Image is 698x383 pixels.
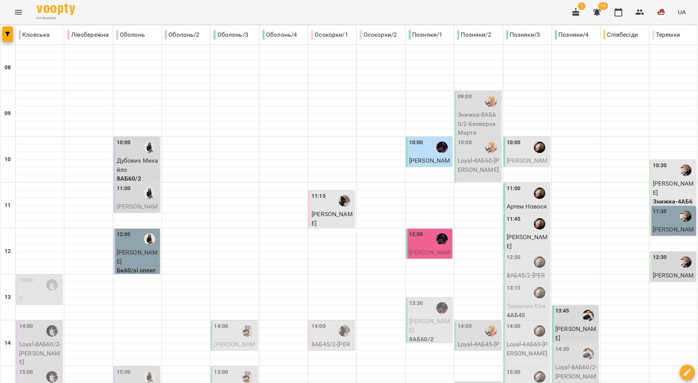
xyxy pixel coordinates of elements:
[436,302,448,314] img: Юлія КРАВЧЕНКО
[507,368,521,376] label: 15:00
[678,8,686,16] span: UA
[458,156,499,174] p: Loyal-4АБ60 - [PERSON_NAME]
[506,30,540,39] p: Позняки/3
[507,251,548,260] p: 4АБ45
[534,218,545,230] img: Даниїл КАЛАШНИК
[507,322,521,331] label: 14:00
[360,30,397,39] p: Осокорки/2
[485,142,497,153] img: Наталя ПОСИПАЙКО
[311,322,326,331] label: 14:00
[485,96,497,107] img: Наталя ПОСИПАЙКО
[409,299,423,308] label: 13:30
[311,340,353,358] p: 8АБ45/2 - [PERSON_NAME]
[656,7,667,18] img: 42377b0de29e0fb1f7aad4b12e1980f7.jpeg
[117,368,131,376] label: 15:00
[507,284,521,292] label: 13:15
[603,30,638,39] p: Співбесіди
[555,307,569,315] label: 13:45
[214,368,228,376] label: 15:00
[534,187,545,199] img: Даниїл КАЛАШНИК
[409,335,451,344] p: 8АБ60/2
[117,174,158,183] p: 8АБ60/2
[582,310,594,321] div: Віктор АРТЕМЕНКО
[458,93,472,101] label: 09:00
[507,157,548,173] span: [PERSON_NAME]
[534,371,545,383] img: Даниїл КАЛАШНИК
[458,340,499,358] p: Loyal-4АБ45 - [PERSON_NAME]
[339,325,350,337] div: Людмила ЦВЄТКОВА
[311,228,353,246] p: Знижка-4АБ45
[117,249,158,265] span: [PERSON_NAME]
[165,30,199,39] p: Оболонь/2
[5,201,11,210] h6: 11
[534,256,545,268] img: Даниїл КАЛАШНИК
[19,368,33,376] label: 15:00
[144,371,155,383] img: Любов ПУШНЯК
[117,266,158,284] p: Бк60/зі сплатою
[311,30,348,39] p: Осокорки/1
[144,142,155,153] div: Любов ПУШНЯК
[339,195,350,207] img: Людмила ЦВЄТКОВА
[507,215,521,223] label: 11:45
[37,16,75,21] span: For Business
[19,294,61,303] p: 0
[458,110,499,137] p: Знижка-8АБ60/2 - Безверха Марта
[653,226,694,242] span: [PERSON_NAME]
[653,197,695,215] p: Знижка-4АБ60
[214,341,255,357] span: [PERSON_NAME]
[653,253,667,262] label: 12:30
[37,4,75,15] img: Voopty Logo
[409,230,423,239] label: 12:00
[46,325,58,337] img: Анна ГОРБУЛІНА
[555,325,597,342] span: [PERSON_NAME]
[241,371,253,383] img: Микита ГЛАЗУНОВ
[680,165,691,176] img: Ольга ЕПОВА
[46,371,58,383] div: Анна ГОРБУЛІНА
[436,142,448,153] div: Юлія КРАВЧЕНКО
[507,340,548,358] p: Loyal-4АБ60 - [PERSON_NAME]
[409,30,442,39] p: Позняки/1
[19,303,61,321] p: 4АБ45 ([PERSON_NAME])
[46,279,58,291] img: Анна ГОРБУЛІНА
[507,203,547,219] span: Артем Новосядлий
[457,30,491,39] p: Позняки/2
[653,207,667,216] label: 11:30
[19,340,61,367] p: Loyal-8АБ60/2 - [PERSON_NAME]
[534,287,545,298] div: Даниїл КАЛАШНИК
[117,203,158,219] span: [PERSON_NAME]
[653,180,694,196] span: [PERSON_NAME]
[507,271,548,289] p: 8АБ45/2 - [PERSON_NAME]
[652,30,680,39] p: Теремки
[117,139,131,147] label: 10:00
[507,253,521,262] label: 12:30
[507,184,521,193] label: 11:00
[653,161,667,170] label: 10:30
[5,64,11,72] h6: 08
[436,233,448,245] img: Юлія КРАВЧЕНКО
[680,210,691,222] img: Ольга ЕПОВА
[578,2,585,10] span: 1
[534,325,545,337] img: Даниїл КАЛАШНИК
[507,233,548,250] span: [PERSON_NAME]
[507,311,548,320] p: 4АБ45
[144,233,155,245] img: Любов ПУШНЯК
[311,210,353,227] span: [PERSON_NAME]
[680,256,691,268] div: Ольга ЕПОВА
[144,187,155,199] div: Любов ПУШНЯК
[485,325,497,337] img: Наталя ПОСИПАЙКО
